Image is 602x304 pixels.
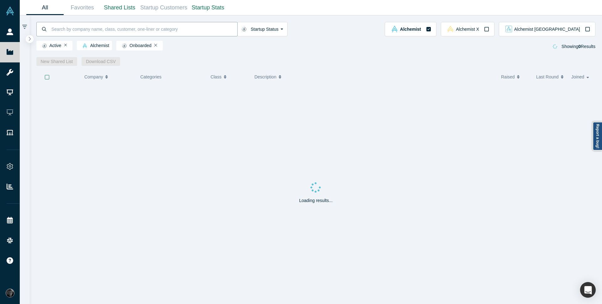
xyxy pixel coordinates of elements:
span: Alchemist [80,43,109,48]
a: Report a bug! [593,122,602,151]
span: Alchemist X [456,27,479,31]
a: Startup Customers [138,0,189,15]
button: Last Round [536,70,565,83]
button: New Shared List [36,57,77,66]
a: All [26,0,64,15]
a: Startup Stats [189,0,227,15]
img: Startup status [122,43,127,48]
button: Description [254,70,494,83]
span: Description [254,70,276,83]
img: alchemist Vault Logo [82,43,87,48]
span: Alchemist [400,27,421,31]
button: alchemist Vault LogoAlchemist [385,22,436,36]
strong: 0 [578,44,581,49]
button: alchemist_aj Vault LogoAlchemist [GEOGRAPHIC_DATA] [499,22,595,36]
button: Startup Status [237,22,288,36]
button: Joined [571,70,591,83]
img: alchemistx Vault Logo [447,26,454,32]
img: alchemist Vault Logo [391,26,398,32]
span: Raised [501,70,515,83]
a: Favorites [64,0,101,15]
span: Showing Results [562,44,595,49]
span: Active [39,43,61,48]
span: Joined [571,70,584,83]
a: Shared Lists [101,0,138,15]
span: Alchemist [GEOGRAPHIC_DATA] [514,27,580,31]
img: Startup status [42,43,47,48]
img: alchemist_aj Vault Logo [505,26,512,32]
img: Startup status [242,27,246,32]
button: Company [84,70,130,83]
span: Company [84,70,103,83]
span: Class [210,70,221,83]
p: Loading results... [299,197,333,204]
button: Remove Filter [64,43,67,47]
span: Onboarded [119,43,151,48]
img: Alchemist Vault Logo [6,7,14,15]
button: Raised [501,70,530,83]
span: Last Round [536,70,559,83]
button: alchemistx Vault LogoAlchemist X [441,22,494,36]
button: Remove Filter [154,43,157,47]
button: Download CSV [82,57,120,66]
span: Categories [140,74,161,79]
input: Search by company name, class, customer, one-liner or category [51,22,237,36]
img: Rami Chousein's Account [6,289,14,297]
button: Class [210,70,245,83]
